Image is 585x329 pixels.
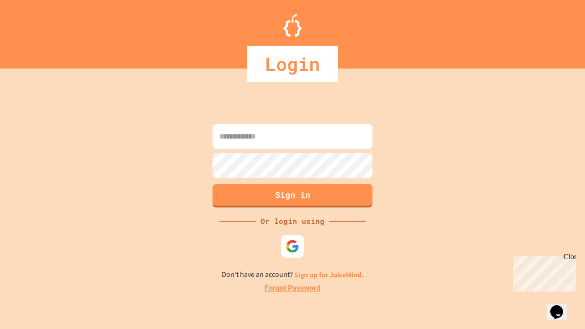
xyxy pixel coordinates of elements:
a: Forgot Password [265,283,320,294]
div: Login [247,46,338,82]
div: Chat with us now!Close [4,4,63,58]
iframe: chat widget [509,253,576,292]
p: Don't have an account? [222,269,364,281]
button: Sign in [213,184,372,207]
img: google-icon.svg [286,239,299,253]
img: Logo.svg [283,14,302,37]
div: Or login using [256,216,329,227]
iframe: chat widget [547,292,576,320]
a: Sign up for JuiceMind. [294,270,364,280]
